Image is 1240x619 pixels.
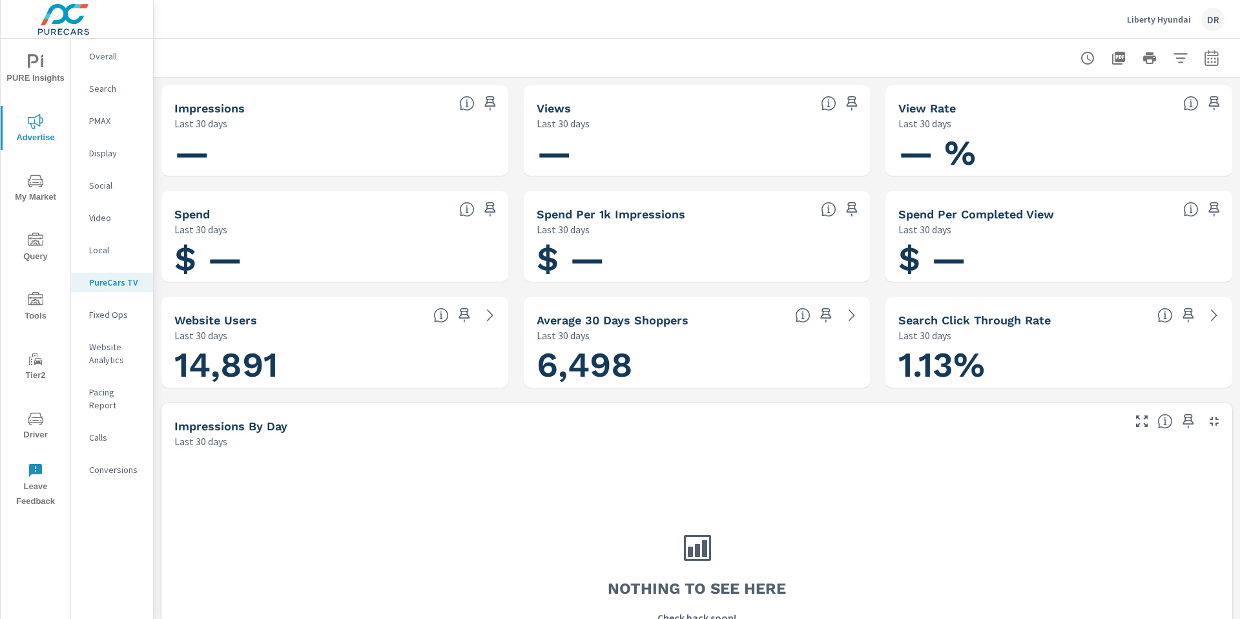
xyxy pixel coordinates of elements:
[537,116,590,131] p: Last 30 days
[816,305,836,326] span: Save this to your personalized report
[433,308,449,323] span: Unique website visitors over the selected time period. [Source: Website Analytics]
[89,244,143,257] p: Local
[537,237,858,281] h1: $ —
[71,337,153,370] div: Website Analytics
[1131,411,1152,432] button: Make Fullscreen
[480,305,501,326] a: See more details in report
[842,305,862,326] a: See more details in report
[71,143,153,163] div: Display
[71,273,153,292] div: PureCars TV
[898,116,951,131] p: Last 30 days
[174,222,227,237] p: Last 30 days
[1137,45,1162,71] button: Print Report
[537,222,590,237] p: Last 30 days
[898,343,1219,387] h1: 1.13%
[89,308,143,321] p: Fixed Ops
[1204,305,1224,326] a: See more details in report
[459,202,475,217] span: Cost of your connected TV ad campaigns. [Source: This data is provided by the video advertising p...
[71,383,153,415] div: Pacing Report
[71,240,153,260] div: Local
[537,328,590,343] p: Last 30 days
[1157,308,1173,323] span: Percentage of users who viewed your campaigns who clicked through to your website. For example, i...
[71,176,153,195] div: Social
[1106,45,1131,71] button: "Export Report to PDF"
[89,114,143,127] p: PMAX
[174,116,227,131] p: Last 30 days
[1168,45,1193,71] button: Apply Filters
[821,202,836,217] span: Total spend per 1,000 impressions. [Source: This data is provided by the video advertising platform]
[537,343,858,387] h1: 6,498
[174,207,210,221] h5: Spend
[1127,14,1191,25] p: Liberty Hyundai
[89,276,143,289] p: PureCars TV
[174,328,227,343] p: Last 30 days
[71,47,153,66] div: Overall
[174,131,495,175] h1: —
[454,305,475,326] span: Save this to your personalized report
[480,93,501,114] span: Save this to your personalized report
[89,211,143,224] p: Video
[5,463,67,509] span: Leave Feedback
[89,463,143,476] p: Conversions
[1157,414,1173,429] span: The number of impressions, broken down by the day of the week they occurred.
[537,207,685,221] h5: Spend Per 1k Impressions
[898,101,956,115] h5: View Rate
[5,173,67,205] span: My Market
[1178,305,1199,326] span: Save this to your personalized report
[174,434,227,449] p: Last 30 days
[608,578,786,600] h3: Nothing to see here
[71,79,153,98] div: Search
[898,313,1051,327] h5: Search Click Through Rate
[898,222,951,237] p: Last 30 days
[842,199,862,220] span: Save this to your personalized report
[5,114,67,145] span: Advertise
[5,233,67,264] span: Query
[795,308,811,323] span: A rolling 30 day total of daily Shoppers on the dealership website, averaged over the selected da...
[89,341,143,366] p: Website Analytics
[71,208,153,227] div: Video
[5,54,67,86] span: PURE Insights
[821,96,836,111] span: Number of times your connected TV ad was viewed completely by a user. [Source: This data is provi...
[5,292,67,324] span: Tools
[89,147,143,160] p: Display
[1204,411,1224,432] button: Minimize Widget
[89,431,143,444] p: Calls
[1201,8,1224,31] div: DR
[1,39,70,514] div: nav menu
[1183,96,1199,111] span: Percentage of Impressions where the ad was viewed completely. “Impressions” divided by “Views”. [...
[89,386,143,412] p: Pacing Report
[71,428,153,447] div: Calls
[174,101,245,115] h5: Impressions
[537,131,858,175] h1: —
[898,207,1054,221] h5: Spend Per Completed View
[71,111,153,131] div: PMAX
[89,82,143,95] p: Search
[174,237,495,281] h1: $ —
[898,237,1219,281] h1: $ —
[537,101,571,115] h5: Views
[480,199,501,220] span: Save this to your personalized report
[537,313,688,327] h5: Average 30 Days Shoppers
[174,343,495,387] h1: 14,891
[71,460,153,479] div: Conversions
[89,179,143,192] p: Social
[1183,202,1199,217] span: Total spend per 1,000 impressions. [Source: This data is provided by the video advertising platform]
[1199,45,1224,71] button: Select Date Range
[898,131,1219,175] h1: — %
[174,313,257,327] h5: Website Users
[1204,93,1224,114] span: Save this to your personalized report
[459,96,475,111] span: Number of times your connected TV ad was presented to a user. [Source: This data is provided by t...
[174,419,287,433] h5: Impressions by Day
[1178,411,1199,432] span: Save this to your personalized report
[898,328,951,343] p: Last 30 days
[842,93,862,114] span: Save this to your personalized report
[5,411,67,443] span: Driver
[1204,199,1224,220] span: Save this to your personalized report
[71,305,153,324] div: Fixed Ops
[5,351,67,383] span: Tier2
[89,50,143,63] p: Overall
